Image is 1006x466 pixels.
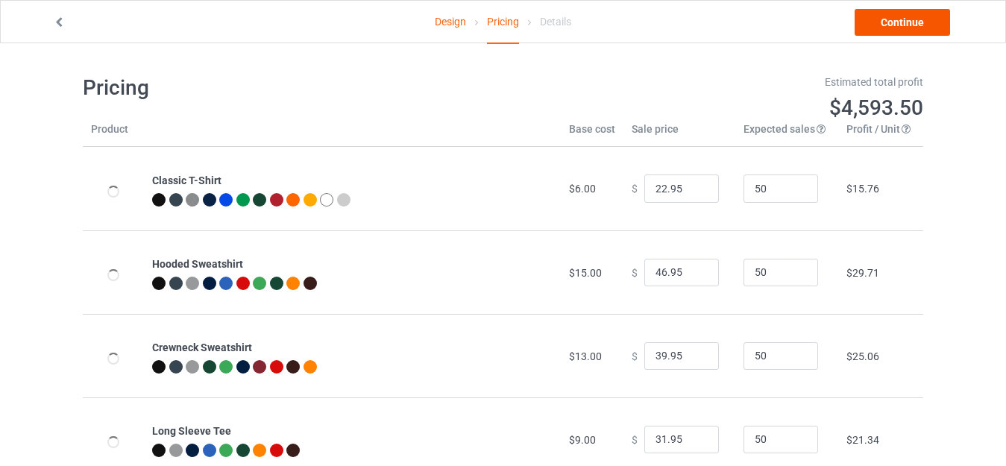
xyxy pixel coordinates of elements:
div: Pricing [487,1,519,44]
b: Long Sleeve Tee [152,425,231,437]
th: Profit / Unit [838,122,923,147]
span: $15.76 [846,183,879,195]
span: $6.00 [569,183,596,195]
div: Details [540,1,571,42]
th: Sale price [623,122,735,147]
h1: Pricing [83,75,493,101]
span: $ [632,183,638,195]
b: Hooded Sweatshirt [152,258,243,270]
span: $ [632,266,638,278]
span: $29.71 [846,267,879,279]
span: $ [632,350,638,362]
th: Product [83,122,144,147]
span: $21.34 [846,434,879,446]
th: Expected sales [735,122,838,147]
img: heather_texture.png [186,193,199,207]
b: Classic T-Shirt [152,174,221,186]
span: $4,593.50 [829,95,923,120]
a: Continue [855,9,950,36]
span: $13.00 [569,350,602,362]
span: $ [632,433,638,445]
span: $15.00 [569,267,602,279]
span: $25.06 [846,350,879,362]
b: Crewneck Sweatshirt [152,341,252,353]
span: $9.00 [569,434,596,446]
div: Estimated total profit [514,75,924,89]
a: Design [435,1,466,42]
th: Base cost [561,122,623,147]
